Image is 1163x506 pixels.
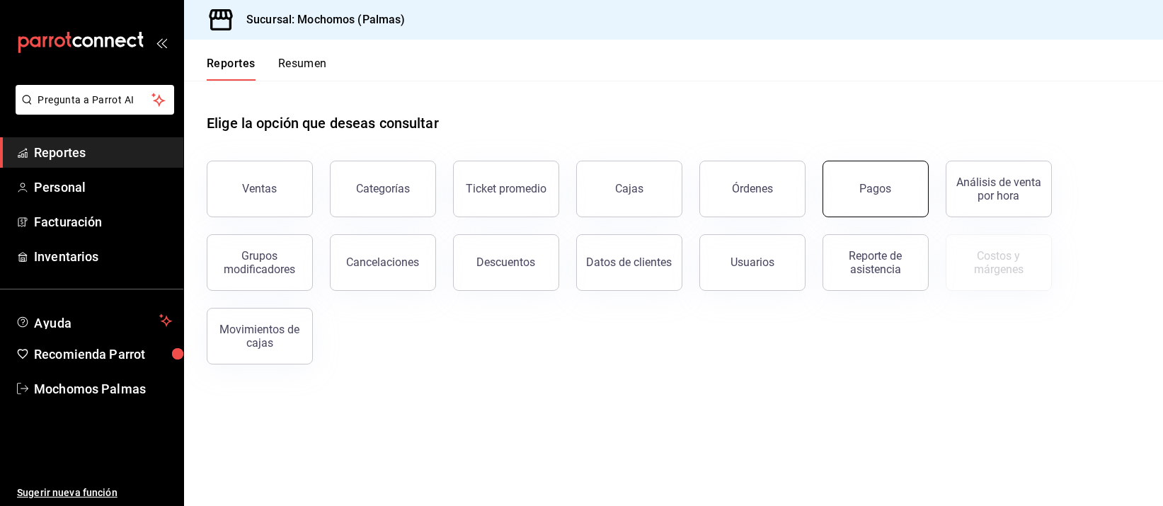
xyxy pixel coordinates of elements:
[207,113,439,134] h1: Elige la opción que deseas consultar
[955,176,1043,202] div: Análisis de venta por hora
[823,161,929,217] button: Pagos
[860,182,892,195] div: Pagos
[207,161,313,217] button: Ventas
[207,234,313,291] button: Grupos modificadores
[10,103,174,117] a: Pregunta a Parrot AI
[34,345,172,364] span: Recomienda Parrot
[347,255,420,269] div: Cancelaciones
[731,255,774,269] div: Usuarios
[216,323,304,350] div: Movimientos de cajas
[576,161,682,217] a: Cajas
[955,249,1043,276] div: Costos y márgenes
[17,485,172,500] span: Sugerir nueva función
[946,234,1052,291] button: Contrata inventarios para ver este reporte
[453,161,559,217] button: Ticket promedio
[34,247,172,266] span: Inventarios
[576,234,682,291] button: Datos de clientes
[278,57,327,81] button: Resumen
[207,57,256,81] button: Reportes
[235,11,406,28] h3: Sucursal: Mochomos (Palmas)
[477,255,536,269] div: Descuentos
[34,312,154,329] span: Ayuda
[356,182,410,195] div: Categorías
[330,161,436,217] button: Categorías
[16,85,174,115] button: Pregunta a Parrot AI
[615,180,644,197] div: Cajas
[216,249,304,276] div: Grupos modificadores
[34,143,172,162] span: Reportes
[732,182,773,195] div: Órdenes
[453,234,559,291] button: Descuentos
[466,182,546,195] div: Ticket promedio
[587,255,672,269] div: Datos de clientes
[34,178,172,197] span: Personal
[156,37,167,48] button: open_drawer_menu
[330,234,436,291] button: Cancelaciones
[34,379,172,398] span: Mochomos Palmas
[207,308,313,364] button: Movimientos de cajas
[243,182,277,195] div: Ventas
[38,93,152,108] span: Pregunta a Parrot AI
[832,249,919,276] div: Reporte de asistencia
[946,161,1052,217] button: Análisis de venta por hora
[34,212,172,231] span: Facturación
[699,234,806,291] button: Usuarios
[207,57,327,81] div: navigation tabs
[823,234,929,291] button: Reporte de asistencia
[699,161,806,217] button: Órdenes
